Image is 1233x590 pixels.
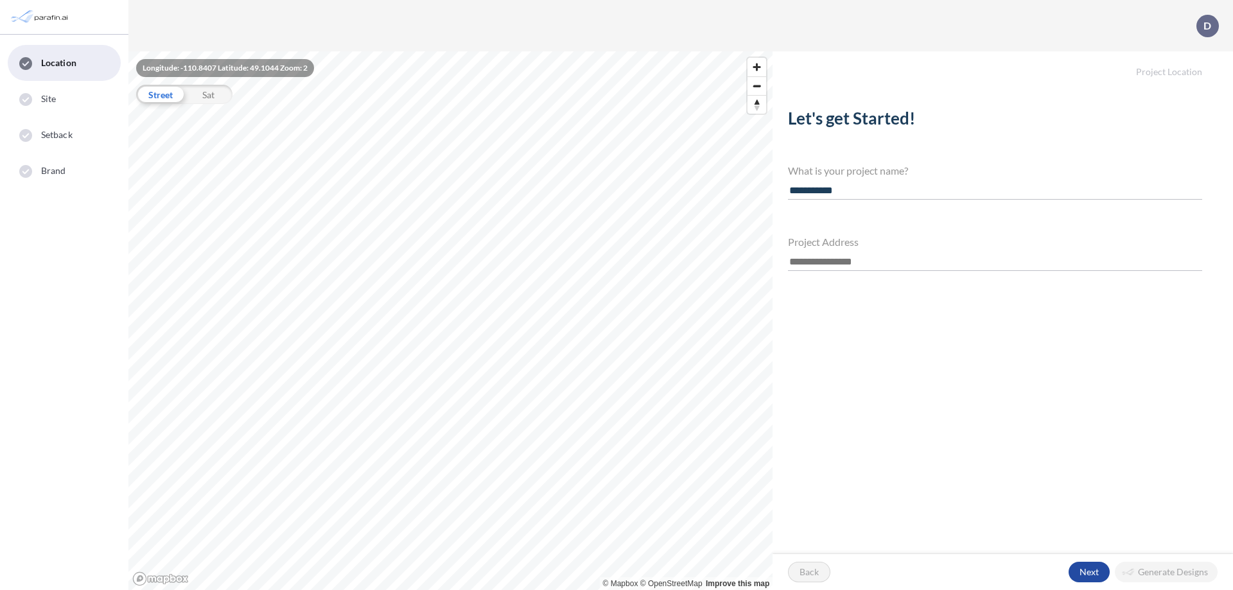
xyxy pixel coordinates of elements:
[41,92,56,105] span: Site
[1080,566,1099,578] p: Next
[788,164,1202,177] h4: What is your project name?
[788,236,1202,248] h4: Project Address
[773,51,1233,78] h5: Project Location
[748,96,766,114] span: Reset bearing to north
[41,164,66,177] span: Brand
[748,58,766,76] button: Zoom in
[748,76,766,95] button: Zoom out
[132,571,189,586] a: Mapbox homepage
[603,579,638,588] a: Mapbox
[748,77,766,95] span: Zoom out
[41,56,76,69] span: Location
[640,579,703,588] a: OpenStreetMap
[706,579,769,588] a: Improve this map
[788,108,1202,134] h2: Let's get Started!
[1069,562,1110,582] button: Next
[1203,20,1211,31] p: D
[41,128,73,141] span: Setback
[128,51,773,590] canvas: Map
[10,5,72,29] img: Parafin
[136,59,314,77] div: Longitude: -110.8407 Latitude: 49.1044 Zoom: 2
[748,95,766,114] button: Reset bearing to north
[136,85,184,104] div: Street
[184,85,232,104] div: Sat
